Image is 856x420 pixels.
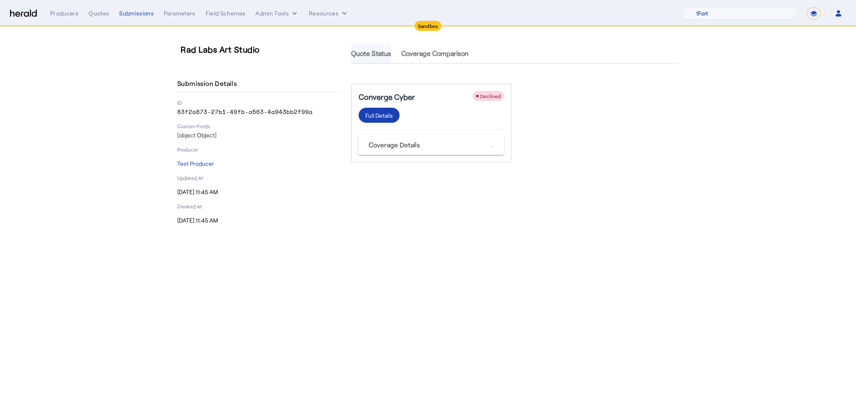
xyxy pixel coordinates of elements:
mat-expansion-panel-header: Coverage Details [359,135,504,155]
span: Declined [480,93,501,99]
div: Submissions [119,9,154,18]
a: Quote Status [351,43,391,63]
p: Producer [177,146,341,153]
span: Coverage Comparison [401,50,469,57]
p: Test Producer [177,159,341,168]
img: Herald Logo [10,10,37,18]
button: Full Details [359,108,400,123]
mat-panel-title: Coverage Details [369,140,484,150]
p: Updated At [177,175,341,181]
button: internal dropdown menu [255,9,299,18]
a: Coverage Comparison [401,43,469,63]
div: Field Schemas [206,9,246,18]
h4: Submission Details [177,78,240,89]
h5: Converge Cyber [359,91,415,103]
div: Producers [50,9,79,18]
p: Created At [177,203,341,210]
p: [DATE] 11:45 AM [177,188,341,196]
span: Quote Status [351,50,391,57]
div: Quotes [89,9,109,18]
p: Custom Fields [177,123,341,129]
h3: Rad Labs Art Studio [181,43,344,55]
div: Sandbox [415,21,442,31]
div: Full Details [365,111,393,120]
div: Parameters [164,9,196,18]
p: [object Object] [177,131,341,139]
button: Resources dropdown menu [309,9,349,18]
p: 83f2a873-27b1-49fb-a563-4a943bb2f99a [177,108,341,116]
p: [DATE] 11:45 AM [177,216,341,225]
p: ID [177,99,341,106]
